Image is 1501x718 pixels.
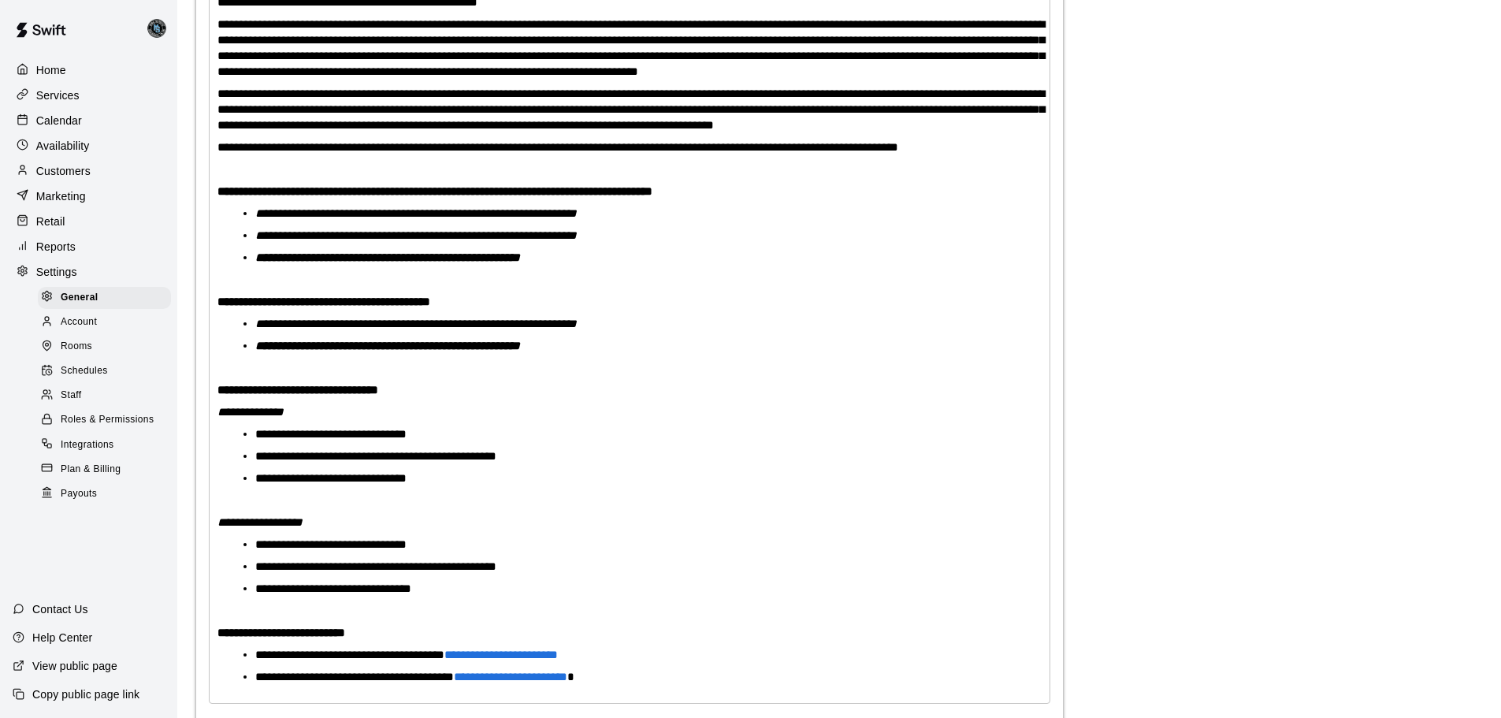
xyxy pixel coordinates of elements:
[36,87,80,103] p: Services
[36,214,65,229] p: Retail
[13,159,165,183] a: Customers
[38,483,171,505] div: Payouts
[38,335,177,359] a: Rooms
[61,412,154,428] span: Roles & Permissions
[38,385,171,407] div: Staff
[13,84,165,107] a: Services
[13,134,165,158] a: Availability
[38,287,171,309] div: General
[36,239,76,255] p: Reports
[13,58,165,82] a: Home
[61,339,92,355] span: Rooms
[61,437,114,453] span: Integrations
[13,260,165,284] a: Settings
[38,311,171,333] div: Account
[38,310,177,334] a: Account
[13,109,165,132] a: Calendar
[38,384,177,408] a: Staff
[61,388,81,404] span: Staff
[38,457,177,482] a: Plan & Billing
[38,408,177,433] a: Roles & Permissions
[38,336,171,358] div: Rooms
[36,163,91,179] p: Customers
[38,409,171,431] div: Roles & Permissions
[36,113,82,128] p: Calendar
[61,314,97,330] span: Account
[32,658,117,674] p: View public page
[36,138,90,154] p: Availability
[32,630,92,645] p: Help Center
[32,601,88,617] p: Contact Us
[61,462,121,478] span: Plan & Billing
[38,285,177,310] a: General
[38,482,177,506] a: Payouts
[38,459,171,481] div: Plan & Billing
[38,434,171,456] div: Integrations
[61,290,98,306] span: General
[61,486,97,502] span: Payouts
[32,686,139,702] p: Copy public page link
[36,264,77,280] p: Settings
[36,62,66,78] p: Home
[61,363,108,379] span: Schedules
[38,360,171,382] div: Schedules
[147,19,166,38] img: Danny Lake
[144,13,177,44] div: Danny Lake
[13,184,165,208] a: Marketing
[13,235,165,259] a: Reports
[38,359,177,384] a: Schedules
[38,433,177,457] a: Integrations
[13,210,165,233] a: Retail
[36,188,86,204] p: Marketing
